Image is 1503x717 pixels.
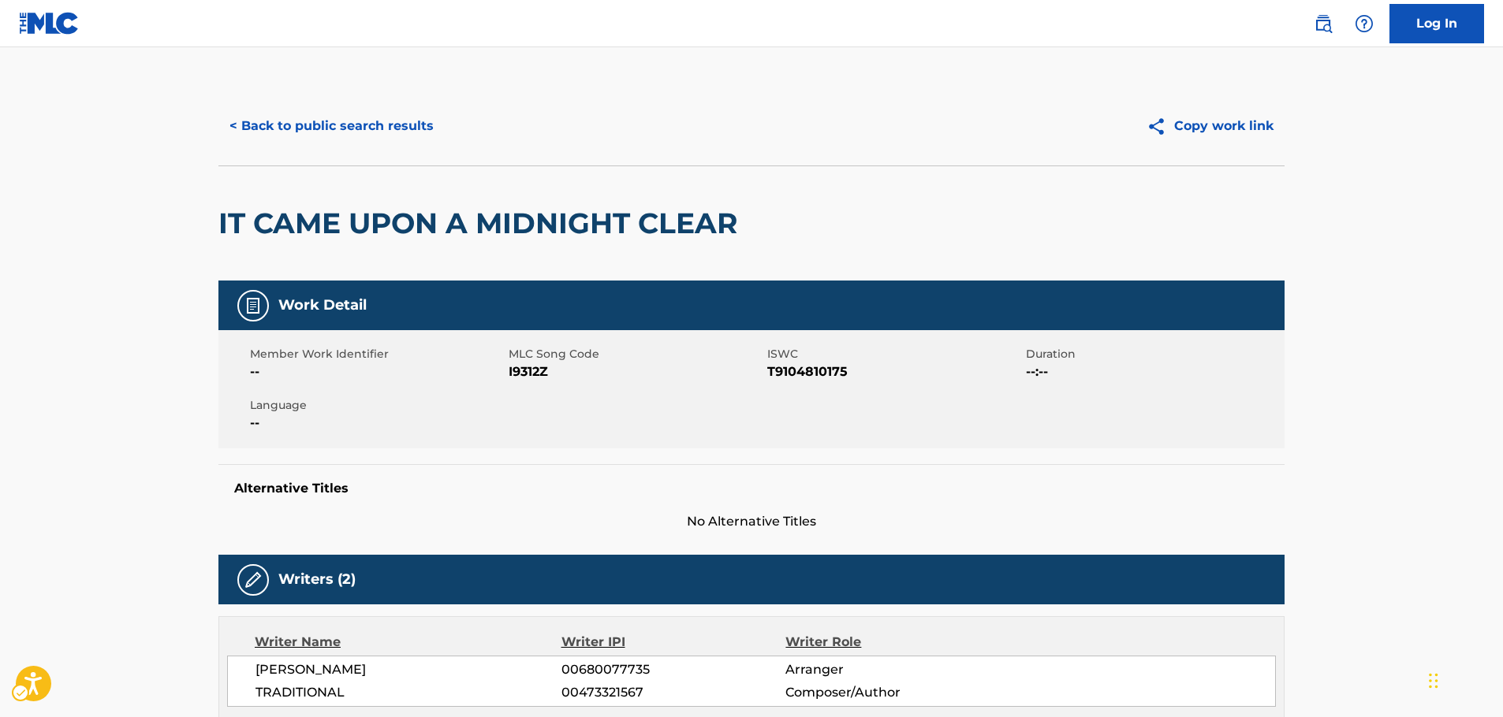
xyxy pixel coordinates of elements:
[255,683,561,702] span: TRADITIONAL
[785,633,990,652] div: Writer Role
[234,481,1269,496] h5: Alternative Titles
[1136,106,1285,146] button: Copy work link
[561,633,786,652] div: Writer IPI
[250,414,505,433] span: --
[1147,117,1174,136] img: Copy work link
[1026,362,1281,381] span: --:--
[278,296,367,314] h5: Work Detail
[244,570,263,589] img: Writers
[509,346,763,362] span: MLC Song Code
[561,683,785,702] span: 00473321567
[509,362,763,381] span: I9312Z
[255,660,561,679] span: [PERSON_NAME]
[218,106,445,146] button: < Back to public search results
[1389,4,1484,43] a: Log In
[785,683,990,702] span: Composer/Author
[1355,14,1374,33] img: help
[218,206,745,241] h2: IT CAME UPON A MIDNIGHT CLEAR
[218,512,1285,531] span: No Alternative Titles
[278,570,356,589] h5: Writers (2)
[1424,641,1503,717] div: Chat Widget
[1314,14,1333,33] img: search
[1424,641,1503,717] iframe: Hubspot Iframe
[250,346,505,362] span: Member Work Identifier
[255,633,561,652] div: Writer Name
[250,362,505,381] span: --
[250,397,505,414] span: Language
[561,660,785,679] span: 00680077735
[1429,657,1438,704] div: Drag
[767,346,1022,362] span: ISWC
[767,362,1022,381] span: T9104810175
[19,12,80,35] img: MLC Logo
[785,660,990,679] span: Arranger
[1026,346,1281,362] span: Duration
[244,296,263,315] img: Work Detail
